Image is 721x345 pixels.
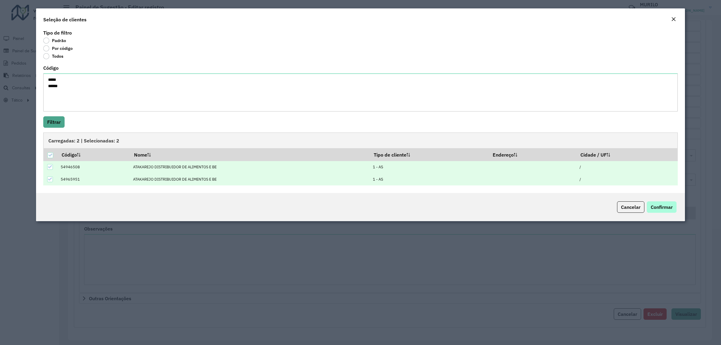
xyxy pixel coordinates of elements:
label: Padrão [43,38,66,44]
span: Confirmar [651,204,673,210]
td: / [576,173,677,185]
label: Código [43,64,59,72]
td: 1 - AS [370,173,488,185]
span: Cancelar [621,204,640,210]
button: Cancelar [617,201,644,213]
div: Carregadas: 2 | Selecionadas: 2 [43,133,678,148]
th: Tipo de cliente [370,148,488,161]
em: Fechar [671,17,676,22]
button: Close [669,16,678,23]
td: 54965951 [57,173,130,185]
button: Confirmar [647,201,677,213]
th: Endereço [488,148,576,161]
th: Código [57,148,130,161]
td: ATAKAREJO DISTRIBUIDOR DE ALIMENTOS E BE [130,173,370,185]
td: ATAKAREJO DISTRIBUIDOR DE ALIMENTOS E BE [130,161,370,173]
label: Todos [43,53,63,59]
th: Cidade / UF [576,148,677,161]
td: / [576,161,677,173]
td: 54946508 [57,161,130,173]
h4: Seleção de clientes [43,16,87,23]
label: Tipo de filtro [43,29,72,36]
td: 1 - AS [370,161,488,173]
button: Filtrar [43,116,65,128]
th: Nome [130,148,370,161]
label: Por código [43,45,73,51]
